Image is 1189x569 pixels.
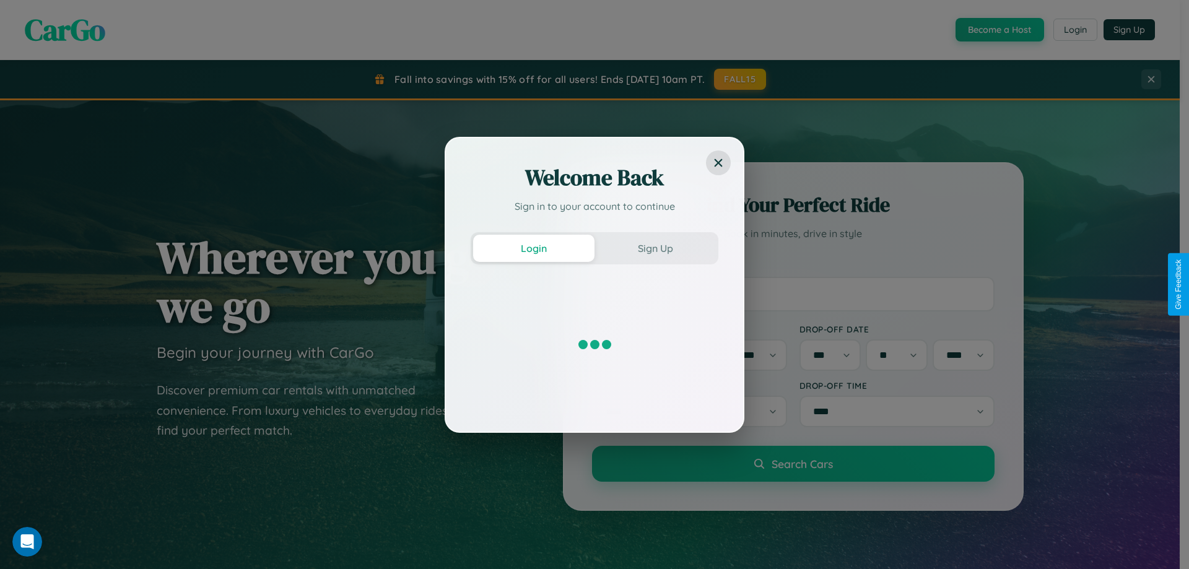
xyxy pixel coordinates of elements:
button: Login [473,235,594,262]
button: Sign Up [594,235,716,262]
h2: Welcome Back [471,163,718,193]
div: Give Feedback [1174,259,1183,310]
p: Sign in to your account to continue [471,199,718,214]
iframe: Intercom live chat [12,527,42,557]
